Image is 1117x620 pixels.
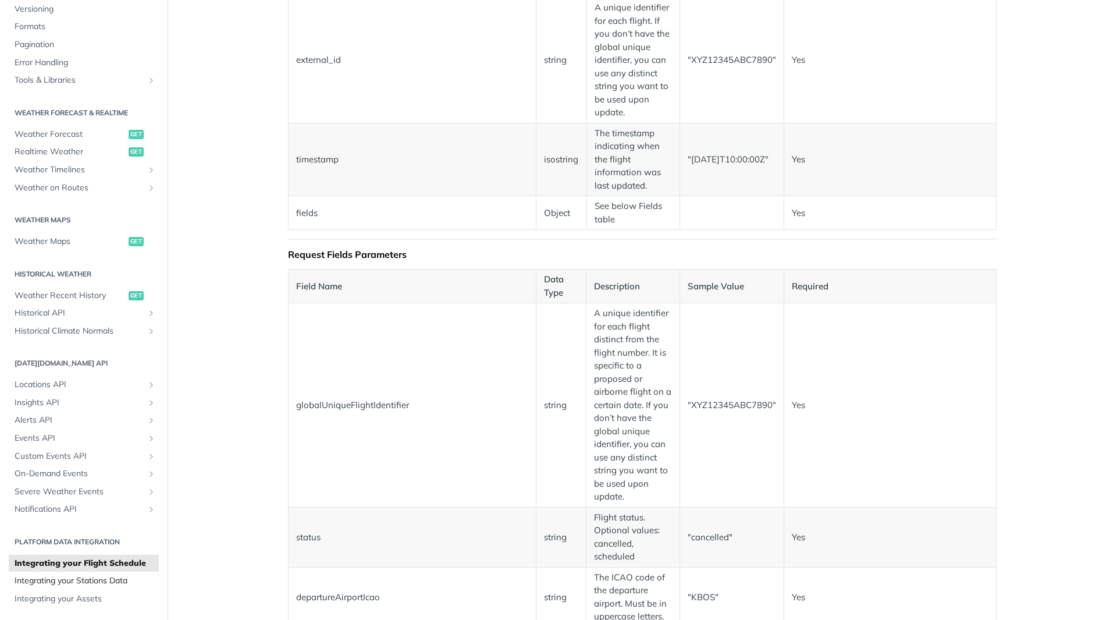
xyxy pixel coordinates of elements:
[9,430,159,447] a: Events APIShow subpages for Events API
[129,147,144,157] span: get
[288,249,997,260] div: Request Fields Parameters
[9,287,159,304] a: Weather Recent Historyget
[784,507,996,567] td: Yes
[15,182,144,194] span: Weather on Routes
[147,487,156,497] button: Show subpages for Severe Weather Events
[9,555,159,572] a: Integrating your Flight Schedule
[15,397,144,409] span: Insights API
[9,358,159,369] h2: [DATE][DOMAIN_NAME] API
[536,303,586,508] td: string
[129,291,144,300] span: get
[9,179,159,197] a: Weather on RoutesShow subpages for Weather on Routes
[289,123,536,196] td: timestamp
[15,3,156,15] span: Versioning
[15,290,126,302] span: Weather Recent History
[15,593,156,605] span: Integrating your Assets
[9,36,159,54] a: Pagination
[147,380,156,389] button: Show subpages for Locations API
[9,108,159,118] h2: Weather Forecast & realtime
[15,164,144,176] span: Weather Timelines
[9,590,159,608] a: Integrating your Assets
[15,129,126,140] span: Weather Forecast
[129,237,144,246] span: get
[586,507,680,567] td: Flight status. Optional values: cancelled, scheduled
[9,269,159,279] h2: Historical Weather
[9,126,159,143] a: Weather Forecastget
[15,146,126,158] span: Realtime Weather
[15,468,144,480] span: On-Demand Events
[15,451,144,462] span: Custom Events API
[680,303,784,508] td: "XYZ12345ABC7890"
[9,483,159,501] a: Severe Weather EventsShow subpages for Severe Weather Events
[289,303,536,508] td: globalUniqueFlightIdentifier
[9,501,159,518] a: Notifications APIShow subpages for Notifications API
[15,414,144,426] span: Alerts API
[147,309,156,318] button: Show subpages for Historical API
[147,165,156,175] button: Show subpages for Weather Timelines
[15,504,144,515] span: Notifications API
[15,575,156,587] span: Integrating your Stations Data
[536,196,586,230] td: Object
[15,75,144,86] span: Tools & Libraries
[9,572,159,590] a: Integrating your Stations Data
[586,196,680,230] td: See below Fields table
[15,379,144,391] span: Locations API
[594,281,640,292] strong: Description
[296,281,342,292] strong: Field Name
[9,72,159,89] a: Tools & LibrariesShow subpages for Tools & Libraries
[15,57,156,69] span: Error Handling
[9,448,159,465] a: Custom Events APIShow subpages for Custom Events API
[15,433,144,444] span: Events API
[9,412,159,429] a: Alerts APIShow subpages for Alerts API
[688,281,744,292] strong: Sample Value
[129,130,144,139] span: get
[9,465,159,483] a: On-Demand EventsShow subpages for On-Demand Events
[9,537,159,547] h2: Platform DATA integration
[147,434,156,443] button: Show subpages for Events API
[9,304,159,322] a: Historical APIShow subpages for Historical API
[680,507,784,567] td: "cancelled"
[536,507,586,567] td: string
[784,303,996,508] td: Yes
[147,76,156,85] button: Show subpages for Tools & Libraries
[147,452,156,461] button: Show subpages for Custom Events API
[9,143,159,161] a: Realtime Weatherget
[15,307,144,319] span: Historical API
[15,486,144,498] span: Severe Weather Events
[9,233,159,250] a: Weather Mapsget
[147,398,156,408] button: Show subpages for Insights API
[586,123,680,196] td: The timestamp indicating when the flight information was last updated.
[147,327,156,336] button: Show subpages for Historical Climate Normals
[9,215,159,225] h2: Weather Maps
[15,236,126,247] span: Weather Maps
[289,507,536,567] td: status
[15,21,156,33] span: Formats
[15,325,144,337] span: Historical Climate Normals
[9,376,159,394] a: Locations APIShow subpages for Locations API
[289,196,536,230] td: fields
[784,196,996,230] td: Yes
[15,39,156,51] span: Pagination
[9,1,159,18] a: Versioning
[586,303,680,508] td: A unique identifier for each flight distinct from the flight number. It is specific to a proposed...
[792,281,828,292] strong: Required
[147,469,156,479] button: Show subpages for On-Demand Events
[9,54,159,72] a: Error Handling
[9,18,159,36] a: Formats
[544,274,564,298] strong: Data Type
[680,123,784,196] td: "[DATE]T10:00:00Z"
[147,183,156,193] button: Show subpages for Weather on Routes
[15,558,156,569] span: Integrating your Flight Schedule
[9,323,159,340] a: Historical Climate NormalsShow subpages for Historical Climate Normals
[536,123,586,196] td: isostring
[9,394,159,412] a: Insights APIShow subpages for Insights API
[147,416,156,425] button: Show subpages for Alerts API
[147,505,156,514] button: Show subpages for Notifications API
[784,123,996,196] td: Yes
[9,161,159,179] a: Weather TimelinesShow subpages for Weather Timelines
